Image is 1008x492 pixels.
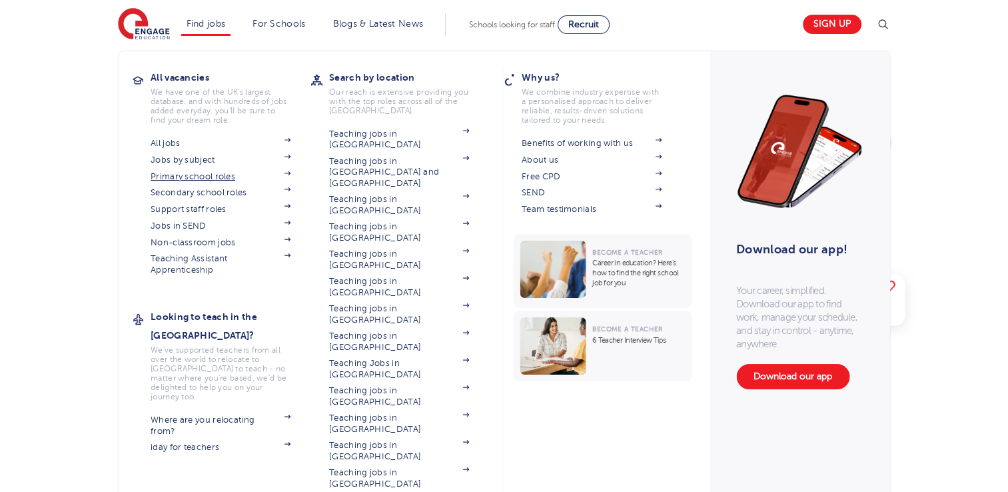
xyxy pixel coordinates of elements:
a: Teaching jobs in [GEOGRAPHIC_DATA] [329,303,469,325]
a: For Schools [252,19,305,29]
a: Teaching jobs in [GEOGRAPHIC_DATA] and [GEOGRAPHIC_DATA] [329,156,469,189]
a: Where are you relocating from? [151,415,290,437]
a: Teaching jobs in [GEOGRAPHIC_DATA] [329,440,469,462]
span: Recruit [568,19,599,29]
a: All jobs [151,138,290,149]
a: Jobs by subject [151,155,290,165]
a: Become a TeacherCareer in education? Here’s how to find the right school job for you [513,234,695,308]
a: Sign up [803,15,861,34]
a: Non-classroom jobs [151,237,290,248]
a: Teaching jobs in [GEOGRAPHIC_DATA] [329,221,469,243]
a: iday for teachers [151,442,290,453]
a: Teaching jobs in [GEOGRAPHIC_DATA] [329,194,469,216]
p: Career in education? Here’s how to find the right school job for you [592,258,685,288]
p: Our reach is extensive providing you with the top roles across all of the [GEOGRAPHIC_DATA] [329,87,469,115]
a: Teaching jobs in [GEOGRAPHIC_DATA] [329,413,469,435]
a: Blogs & Latest News [333,19,424,29]
img: Engage Education [118,8,170,41]
span: Become a Teacher [592,249,662,256]
a: Find jobs [187,19,226,29]
h3: All vacancies [151,68,310,87]
a: Secondary school roles [151,187,290,198]
a: Support staff roles [151,204,290,215]
a: All vacanciesWe have one of the UK's largest database. and with hundreds of jobs added everyday. ... [151,68,310,125]
a: Teaching jobs in [GEOGRAPHIC_DATA] [329,249,469,271]
a: Teaching jobs in [GEOGRAPHIC_DATA] [329,331,469,353]
a: Teaching jobs in [GEOGRAPHIC_DATA] [329,129,469,151]
h3: Download our app! [736,235,857,264]
a: Free CPD [522,171,662,182]
h3: Search by location [329,68,489,87]
a: Recruit [558,15,610,34]
a: Teaching Jobs in [GEOGRAPHIC_DATA] [329,358,469,380]
a: Jobs in SEND [151,221,290,231]
a: Search by locationOur reach is extensive providing you with the top roles across all of the [GEOG... [329,68,489,115]
a: Primary school roles [151,171,290,182]
a: Download our app [736,364,849,389]
a: SEND [522,187,662,198]
a: About us [522,155,662,165]
p: Your career, simplified. Download our app to find work, manage your schedule, and stay in control... [736,284,863,351]
a: Team testimonials [522,204,662,215]
p: We've supported teachers from all over the world to relocate to [GEOGRAPHIC_DATA] to teach - no m... [151,345,290,401]
a: Looking to teach in the [GEOGRAPHIC_DATA]?We've supported teachers from all over the world to rel... [151,307,310,401]
a: Teaching jobs in [GEOGRAPHIC_DATA] [329,276,469,298]
span: Become a Teacher [592,325,662,333]
p: 6 Teacher Interview Tips [592,335,685,345]
a: Benefits of working with us [522,138,662,149]
a: Teaching Assistant Apprenticeship [151,253,290,275]
span: Schools looking for staff [469,20,555,29]
a: Teaching jobs in [GEOGRAPHIC_DATA] [329,385,469,407]
a: Why us?We combine industry expertise with a personalised approach to deliver reliable, results-dr... [522,68,682,125]
p: We combine industry expertise with a personalised approach to deliver reliable, results-driven so... [522,87,662,125]
p: We have one of the UK's largest database. and with hundreds of jobs added everyday. you'll be sur... [151,87,290,125]
h3: Why us? [522,68,682,87]
h3: Looking to teach in the [GEOGRAPHIC_DATA]? [151,307,310,345]
a: Become a Teacher6 Teacher Interview Tips [513,311,695,381]
a: Teaching jobs in [GEOGRAPHIC_DATA] [329,467,469,489]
